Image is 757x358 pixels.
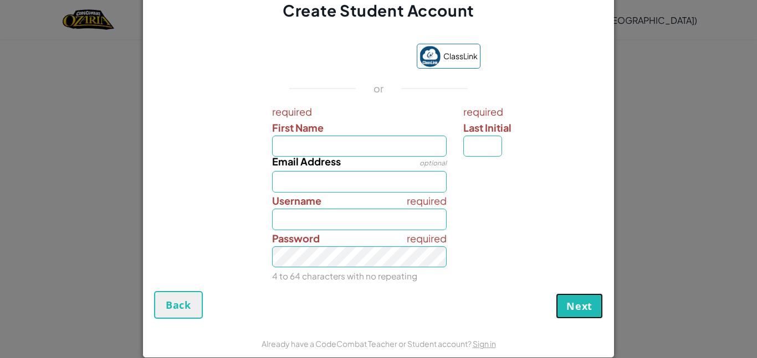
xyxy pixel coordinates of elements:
img: classlink-logo-small.png [420,46,441,67]
span: Last Initial [463,121,512,134]
span: Back [166,298,191,312]
span: ClassLink [443,48,478,64]
span: required [407,230,447,246]
span: Password [272,232,320,245]
span: Username [272,194,321,207]
span: required [407,193,447,209]
button: Back [154,291,203,319]
span: Already have a CodeCombat Teacher or Student account? [262,339,473,349]
span: required [272,103,447,120]
span: optional [420,159,447,167]
span: Email Address [272,155,341,168]
span: required [463,103,600,120]
iframe: Sign in with Google Button [272,45,411,69]
span: First Name [272,121,324,134]
a: Sign in [473,339,496,349]
p: or [374,82,384,95]
button: Next [556,293,603,319]
span: Next [566,299,592,313]
small: 4 to 64 characters with no repeating [272,271,417,281]
span: Create Student Account [283,1,474,20]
